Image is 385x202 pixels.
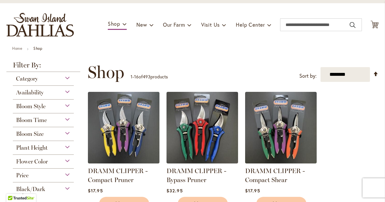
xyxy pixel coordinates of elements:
[16,75,38,82] span: Category
[245,159,317,165] a: DRAMM CLIPPER - Compact Shear
[167,188,183,194] span: $32.95
[88,159,159,165] a: DRAMM CLIPPER - Compact Pruner
[236,21,265,28] span: Help Center
[16,158,48,165] span: Flower Color
[88,92,159,163] img: DRAMM CLIPPER - Compact Pruner
[6,62,80,72] strong: Filter By:
[167,159,238,165] a: DRAMM CLIPPER - Bypass Pruner
[136,21,147,28] span: New
[134,74,139,80] span: 16
[143,74,150,80] span: 493
[16,103,46,110] span: Bloom Style
[33,46,42,51] strong: Shop
[6,13,74,37] a: store logo
[131,74,133,80] span: 1
[88,63,124,82] span: Shop
[163,21,185,28] span: Our Farm
[167,92,238,163] img: DRAMM CLIPPER - Bypass Pruner
[88,167,148,184] a: DRAMM CLIPPER - Compact Pruner
[167,167,226,184] a: DRAMM CLIPPER - Bypass Pruner
[16,89,44,96] span: Availability
[108,20,120,27] span: Shop
[245,92,317,163] img: DRAMM CLIPPER - Compact Shear
[245,188,260,194] span: $17.95
[131,72,168,82] p: - of products
[16,130,44,137] span: Bloom Size
[16,172,29,179] span: Price
[16,144,47,151] span: Plant Height
[201,21,220,28] span: Visit Us
[16,117,47,124] span: Bloom Time
[88,188,103,194] span: $17.95
[16,186,45,200] span: Black/Dark Foliage
[12,46,22,51] a: Home
[245,167,305,184] a: DRAMM CLIPPER - Compact Shear
[5,179,23,197] iframe: Launch Accessibility Center
[299,70,317,82] label: Sort by:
